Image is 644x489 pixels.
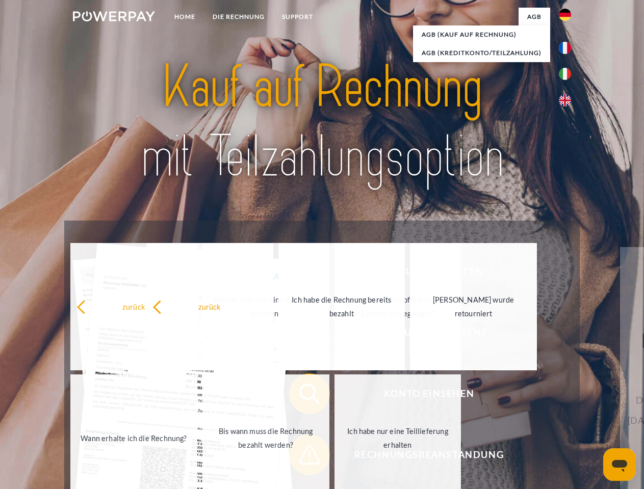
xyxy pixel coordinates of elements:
[73,11,155,21] img: logo-powerpay-white.svg
[416,293,531,320] div: [PERSON_NAME] wurde retourniert
[559,9,571,21] img: de
[76,300,191,313] div: zurück
[519,8,550,26] a: agb
[559,68,571,80] img: it
[413,25,550,44] a: AGB (Kauf auf Rechnung)
[76,431,191,445] div: Wann erhalte ich die Rechnung?
[152,300,267,313] div: zurück
[603,448,636,481] iframe: Schaltfläche zum Öffnen des Messaging-Fensters
[273,8,322,26] a: SUPPORT
[285,293,399,320] div: Ich habe die Rechnung bereits bezahlt
[97,49,547,195] img: title-powerpay_de.svg
[559,94,571,106] img: en
[559,42,571,54] img: fr
[341,424,455,452] div: Ich habe nur eine Teillieferung erhalten
[413,44,550,62] a: AGB (Kreditkonto/Teilzahlung)
[204,8,273,26] a: DIE RECHNUNG
[166,8,204,26] a: Home
[209,424,323,452] div: Bis wann muss die Rechnung bezahlt werden?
